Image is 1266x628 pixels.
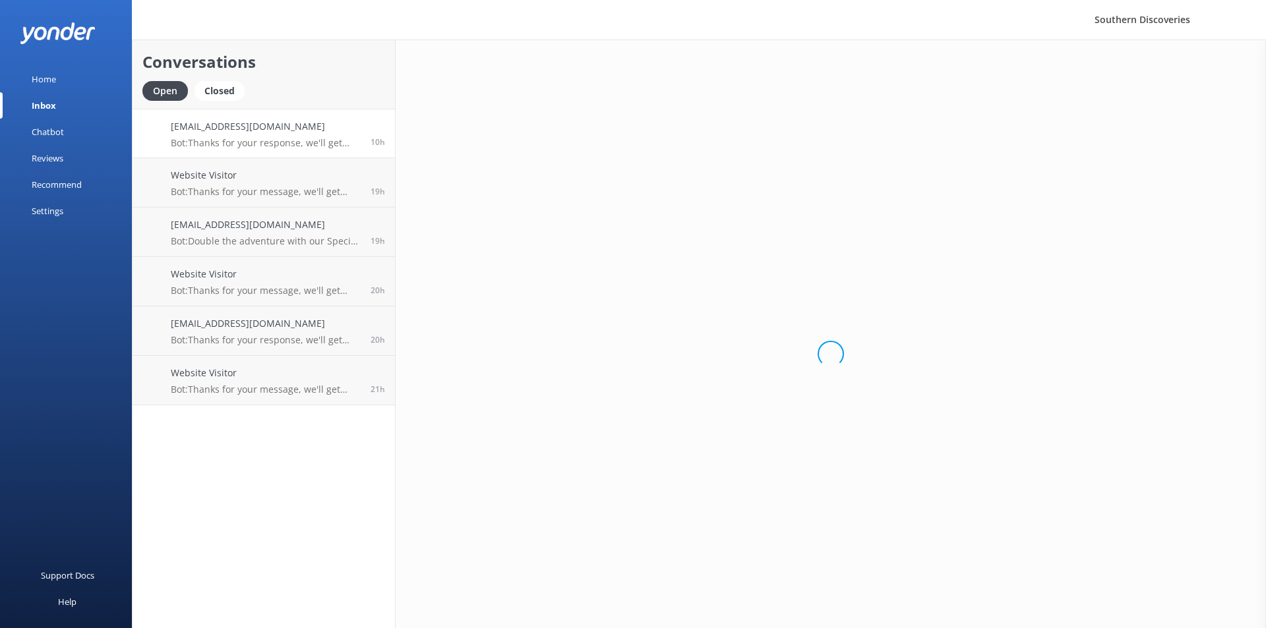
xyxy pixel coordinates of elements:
div: Recommend [32,171,82,198]
div: Settings [32,198,63,224]
h4: Website Visitor [171,366,361,380]
h2: Conversations [142,49,385,74]
div: Support Docs [41,562,94,588]
div: Closed [195,81,245,101]
div: Chatbot [32,119,64,145]
a: Open [142,83,195,98]
div: Help [58,588,76,615]
h4: [EMAIL_ADDRESS][DOMAIN_NAME] [171,119,361,134]
h4: Website Visitor [171,168,361,183]
div: Open [142,81,188,101]
a: [EMAIL_ADDRESS][DOMAIN_NAME]Bot:Double the adventure with our Special Deals! Visit [URL][DOMAIN_N... [133,208,395,257]
h4: Website Visitor [171,267,361,281]
a: Closed [195,83,251,98]
p: Bot: Thanks for your message, we'll get back to you as soon as we can. You're also welcome to kee... [171,285,361,297]
p: Bot: Thanks for your message, we'll get back to you as soon as we can. You're also welcome to kee... [171,186,361,198]
a: [EMAIL_ADDRESS][DOMAIN_NAME]Bot:Thanks for your response, we'll get back to you as soon as we can... [133,109,395,158]
span: Oct 05 2025 04:42pm (UTC +13:00) Pacific/Auckland [371,235,385,246]
div: Home [32,66,56,92]
a: Website VisitorBot:Thanks for your message, we'll get back to you as soon as we can. You're also ... [133,257,395,306]
h4: [EMAIL_ADDRESS][DOMAIN_NAME] [171,316,361,331]
p: Bot: Thanks for your response, we'll get back to you as soon as we can during opening hours. [171,334,361,346]
a: Website VisitorBot:Thanks for your message, we'll get back to you as soon as we can. You're also ... [133,158,395,208]
a: Website VisitorBot:Thanks for your message, we'll get back to you as soon as we can. You're also ... [133,356,395,405]
span: Oct 05 2025 04:18pm (UTC +13:00) Pacific/Auckland [371,285,385,296]
h4: [EMAIL_ADDRESS][DOMAIN_NAME] [171,217,361,232]
div: Reviews [32,145,63,171]
div: Inbox [32,92,56,119]
span: Oct 05 2025 04:51pm (UTC +13:00) Pacific/Auckland [371,186,385,197]
img: yonder-white-logo.png [20,22,96,44]
p: Bot: Thanks for your message, we'll get back to you as soon as we can. You're also welcome to kee... [171,384,361,395]
span: Oct 06 2025 01:37am (UTC +13:00) Pacific/Auckland [371,136,385,148]
p: Bot: Thanks for your response, we'll get back to you as soon as we can during opening hours. [171,137,361,149]
span: Oct 05 2025 02:58pm (UTC +13:00) Pacific/Auckland [371,384,385,395]
span: Oct 05 2025 03:42pm (UTC +13:00) Pacific/Auckland [371,334,385,345]
a: [EMAIL_ADDRESS][DOMAIN_NAME]Bot:Thanks for your response, we'll get back to you as soon as we can... [133,306,395,356]
p: Bot: Double the adventure with our Special Deals! Visit [URL][DOMAIN_NAME]. [171,235,361,247]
